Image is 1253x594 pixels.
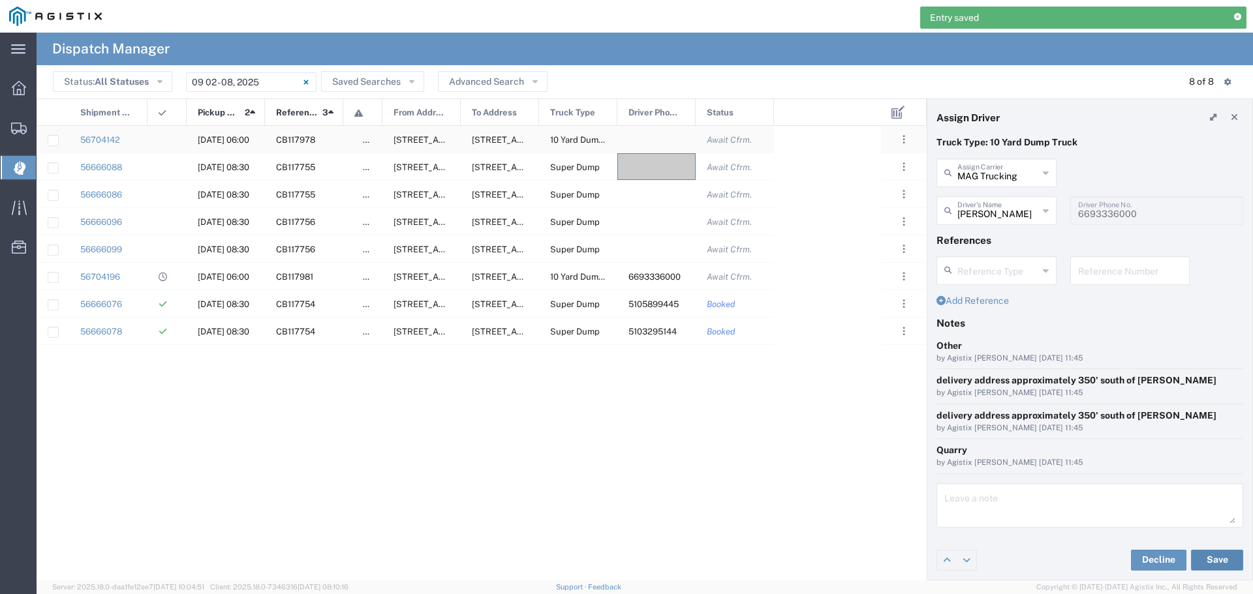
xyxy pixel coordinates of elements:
span: Client: 2025.18.0-7346316 [210,583,348,591]
span: Driver Phone No. [628,99,681,126]
a: 56666088 [80,162,122,172]
span: Reference [276,99,318,126]
span: Super Dump [550,190,600,200]
span: 09/04/2025, 06:00 [198,272,249,282]
span: [DATE] 10:04:51 [153,583,204,591]
span: Booked [707,299,735,309]
a: 56704142 [80,135,120,145]
span: false [363,299,382,309]
span: Status [707,99,734,126]
h4: Assign Driver [936,111,1000,123]
span: Server: 2025.18.0-daa1fe12ee7 [52,583,204,591]
span: Pickup Date and Time [198,99,240,126]
span: false [363,327,382,336]
span: All Statuses [95,76,149,87]
span: Booked [707,327,735,336]
span: false [363,162,382,172]
p: Truck Type: 10 Yard Dump Truck [936,136,1243,149]
span: 09/04/2025, 06:00 [198,135,249,145]
div: by Agistix [PERSON_NAME] [DATE] 11:45 [936,423,1243,434]
span: 1601 Dixon Landing Rd, Milpitas, California, 95035, United States [472,299,672,309]
span: Super Dump [550,217,600,227]
div: delivery address approximately 350' south of [PERSON_NAME] [936,374,1243,387]
span: . . . [903,269,905,284]
span: Copyright © [DATE]-[DATE] Agistix Inc., All Rights Reserved [1036,582,1237,593]
span: false [363,217,382,227]
span: 09/03/2025, 08:30 [198,299,249,309]
span: 31220 Lily St, Union City, California, United States [394,217,523,227]
span: 1601 Dixon Landing Rd, Milpitas, California, 95035, United States [472,217,672,227]
span: 31220 Lily St, Union City, California, United States [394,299,523,309]
span: . . . [903,132,905,147]
span: 10 Yard Dump Truck [550,135,628,145]
button: ... [895,295,913,313]
h4: Notes [936,317,1243,329]
a: Feedback [588,583,621,591]
span: false [363,245,382,254]
span: false [363,135,382,145]
button: Status:All Statuses [53,71,172,92]
a: Edit next row [957,550,976,570]
span: 09/04/2025, 08:30 [198,190,249,200]
span: CB117756 [276,245,315,254]
span: 1601 Dixon Landing Rd, Milpitas, California, 95035, United States [472,327,672,336]
span: Truck Type [550,99,595,126]
span: [DATE] 08:10:16 [298,583,348,591]
span: . . . [903,214,905,230]
span: 1601 Dixon Landing Rd, Milpitas, California, 95035, United States [472,162,672,172]
span: 10 Yard Dump Truck [550,272,628,282]
span: false [363,190,382,200]
span: . . . [903,323,905,339]
span: 1601 Dixon Landing Rd, Milpitas, California, 95035, United States [472,245,672,254]
span: To Address [472,99,517,126]
button: Decline [1131,550,1186,571]
span: . . . [903,241,905,257]
div: by Agistix [PERSON_NAME] [DATE] 11:45 [936,457,1243,469]
span: 690 Sunol St, San Jose, California, 95126, United States [394,272,523,282]
span: Await Cfrm. [707,245,752,254]
span: Entry saved [930,11,979,25]
button: ... [895,130,913,149]
span: 09/05/2025, 08:30 [198,217,249,227]
a: Edit previous row [937,550,957,570]
span: . . . [903,186,905,202]
span: CB117755 [276,190,315,200]
div: Other [936,339,1243,353]
button: ... [895,267,913,286]
span: 2100 Skyline Blvd, San Bruno, California, United States [472,135,602,145]
span: CB117981 [276,272,313,282]
button: ... [895,322,913,340]
div: Quarry [936,443,1243,457]
span: 5105899445 [628,299,679,309]
div: 8 of 8 [1189,75,1214,89]
a: 56666099 [80,245,122,254]
h4: Dispatch Manager [52,33,170,65]
span: 2100 Skyline Blvd, San Bruno, California, United States [472,272,602,282]
button: ... [895,185,913,203]
span: Super Dump [550,245,600,254]
span: CB117755 [276,162,315,172]
span: 09/03/2025, 08:30 [198,327,249,336]
button: ... [895,213,913,231]
span: From Address [394,99,446,126]
button: ... [895,158,913,176]
a: Support [556,583,589,591]
span: 09/04/2025, 08:30 [198,162,249,172]
a: 56666078 [80,327,122,336]
div: by Agistix [PERSON_NAME] [DATE] 11:45 [936,353,1243,364]
span: Super Dump [550,327,600,336]
a: 56666086 [80,190,122,200]
span: 31220 Lily St, Union City, California, United States [394,162,523,172]
h4: References [936,234,1243,246]
div: delivery address approximately 350' south of [PERSON_NAME] [936,409,1243,423]
span: 1601 Dixon Landing Rd, Milpitas, California, 95035, United States [472,190,672,200]
span: 2 [245,99,250,126]
span: Await Cfrm. [707,272,752,282]
span: . . . [903,159,905,175]
span: 09/05/2025, 08:30 [198,245,249,254]
button: Advanced Search [438,71,548,92]
span: false [363,272,382,282]
span: CB117978 [276,135,315,145]
button: Save [1191,550,1243,571]
span: 31220 Lily St, Union City, California, United States [394,245,523,254]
